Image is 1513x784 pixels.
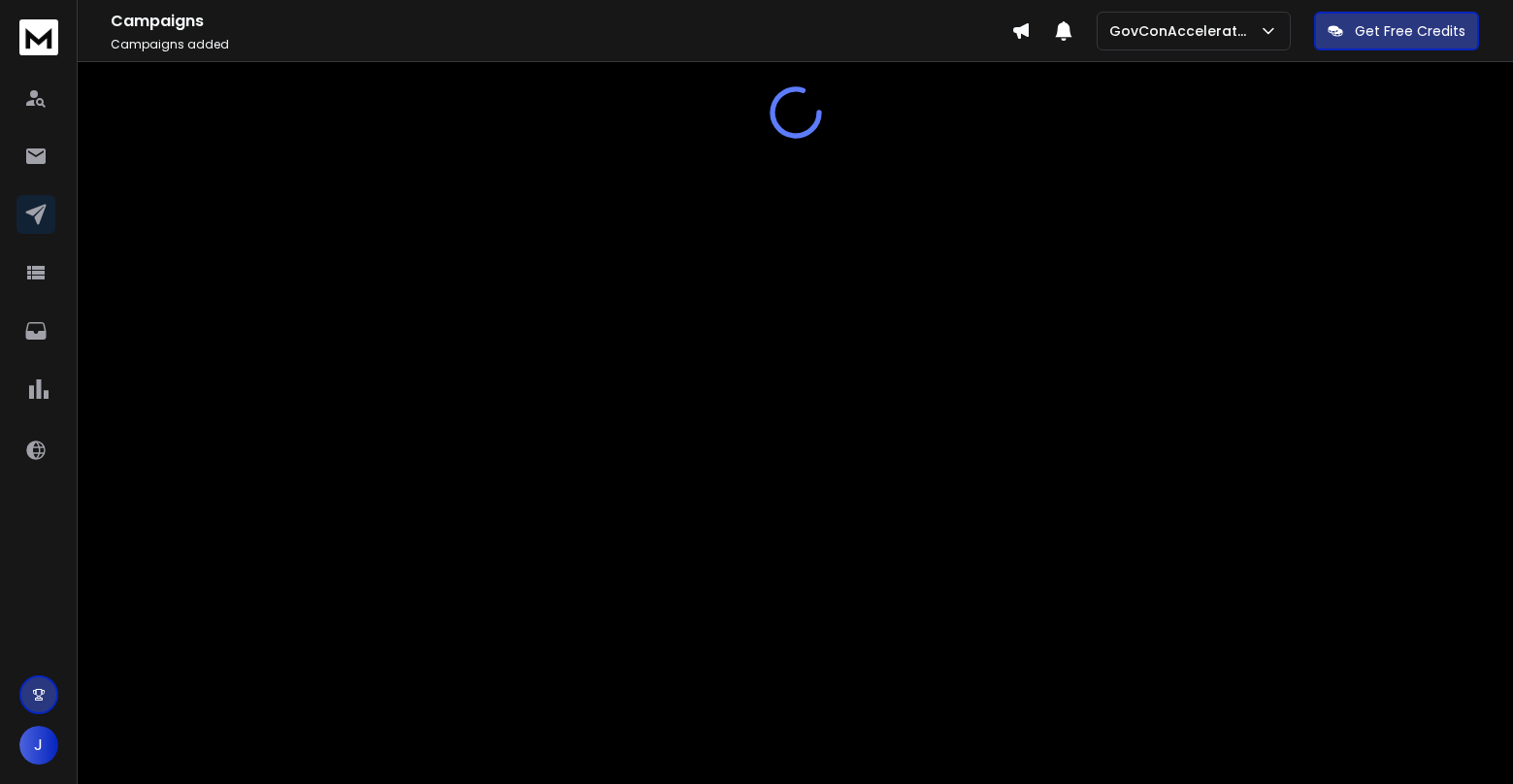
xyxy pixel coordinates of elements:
img: logo [19,19,58,55]
h1: Campaigns [111,10,1011,33]
p: Get Free Credits [1355,21,1465,41]
button: J [19,726,58,765]
button: Get Free Credits [1314,12,1479,50]
p: GovConAccelerator [1109,21,1259,41]
p: Campaigns added [111,37,1011,52]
